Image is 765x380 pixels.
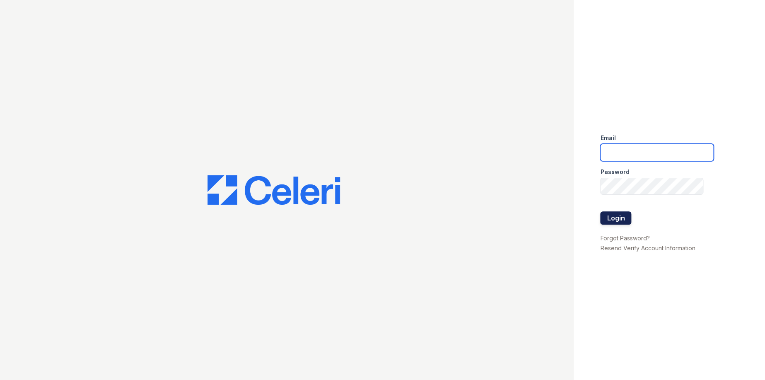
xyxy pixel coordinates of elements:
a: Resend Verify Account Information [600,244,695,252]
a: Forgot Password? [600,235,649,242]
button: Login [600,211,631,225]
label: Email [600,134,615,142]
label: Password [600,168,629,176]
img: CE_Logo_Blue-a8612792a0a2168367f1c8372b55b34899dd931a85d93a1a3d3e32e68fde9ad4.png [208,175,340,205]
